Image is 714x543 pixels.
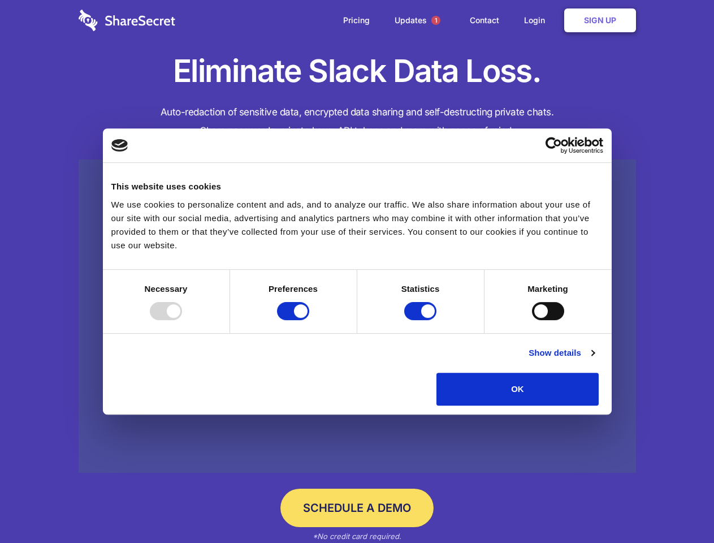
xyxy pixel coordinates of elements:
div: We use cookies to personalize content and ads, and to analyze our traffic. We also share informat... [111,198,603,252]
strong: Necessary [145,284,188,294]
a: Login [513,3,562,38]
img: logo [111,139,128,152]
a: Schedule a Demo [280,489,434,527]
a: Contact [458,3,510,38]
a: Usercentrics Cookiebot - opens in a new window [504,137,603,154]
em: *No credit card required. [313,532,401,541]
h4: Auto-redaction of sensitive data, encrypted data sharing and self-destructing private chats. Shar... [79,103,636,140]
strong: Marketing [527,284,568,294]
a: Wistia video thumbnail [79,160,636,473]
strong: Statistics [401,284,440,294]
h1: Eliminate Slack Data Loss. [79,51,636,92]
a: Sign Up [564,8,636,32]
img: logo-wordmark-white-trans-d4663122ce5f474addd5e946df7df03e33cb6a1c49d2221995e7729f52c070b2.svg [79,10,175,31]
span: 1 [431,16,440,25]
a: Show details [529,346,594,360]
a: Pricing [332,3,381,38]
strong: Preferences [269,284,318,294]
button: OK [436,373,599,406]
div: This website uses cookies [111,180,603,193]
